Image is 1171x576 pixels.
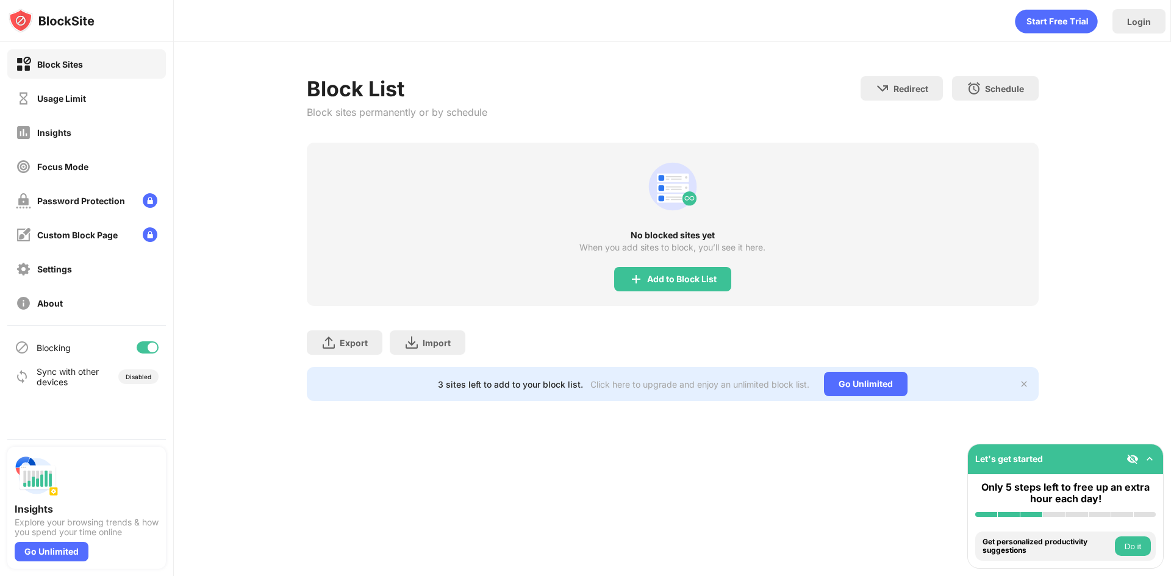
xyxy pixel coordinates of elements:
[1019,379,1029,389] img: x-button.svg
[16,296,31,311] img: about-off.svg
[16,193,31,208] img: password-protection-off.svg
[16,91,31,106] img: time-usage-off.svg
[15,542,88,561] div: Go Unlimited
[37,366,99,387] div: Sync with other devices
[307,76,487,101] div: Block List
[16,261,31,277] img: settings-off.svg
[647,274,717,284] div: Add to Block List
[143,227,157,242] img: lock-menu.svg
[975,453,1043,464] div: Let's get started
[37,264,72,274] div: Settings
[975,482,1156,505] div: Only 5 steps left to free up an extra hour each day!
[37,93,86,104] div: Usage Limit
[340,338,368,348] div: Export
[15,454,59,498] img: push-insights.svg
[9,9,95,33] img: logo-blocksite.svg
[16,159,31,174] img: focus-off.svg
[15,340,29,355] img: blocking-icon.svg
[37,162,88,172] div: Focus Mode
[15,369,29,384] img: sync-icon.svg
[1127,16,1151,27] div: Login
[16,57,31,72] img: block-on.svg
[1144,453,1156,465] img: omni-setup-toggle.svg
[307,106,487,118] div: Block sites permanently or by schedule
[37,298,63,308] div: About
[985,84,1024,94] div: Schedule
[37,230,118,240] div: Custom Block Page
[15,503,159,515] div: Insights
[643,157,702,216] div: animation
[143,193,157,208] img: lock-menu.svg
[37,343,71,353] div: Blocking
[1126,453,1139,465] img: eye-not-visible.svg
[824,372,908,396] div: Go Unlimited
[893,84,928,94] div: Redirect
[1115,536,1151,556] button: Do it
[126,373,151,380] div: Disabled
[1015,9,1098,34] div: animation
[579,243,765,252] div: When you add sites to block, you’ll see it here.
[37,196,125,206] div: Password Protection
[16,125,31,140] img: insights-off.svg
[438,379,583,389] div: 3 sites left to add to your block list.
[15,517,159,537] div: Explore your browsing trends & how you spend your time online
[983,538,1112,555] div: Get personalized productivity suggestions
[307,230,1039,240] div: No blocked sites yet
[16,227,31,243] img: customize-block-page-off.svg
[37,127,71,138] div: Insights
[423,338,451,348] div: Import
[590,379,809,389] div: Click here to upgrade and enjoy an unlimited block list.
[37,59,83,69] div: Block Sites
